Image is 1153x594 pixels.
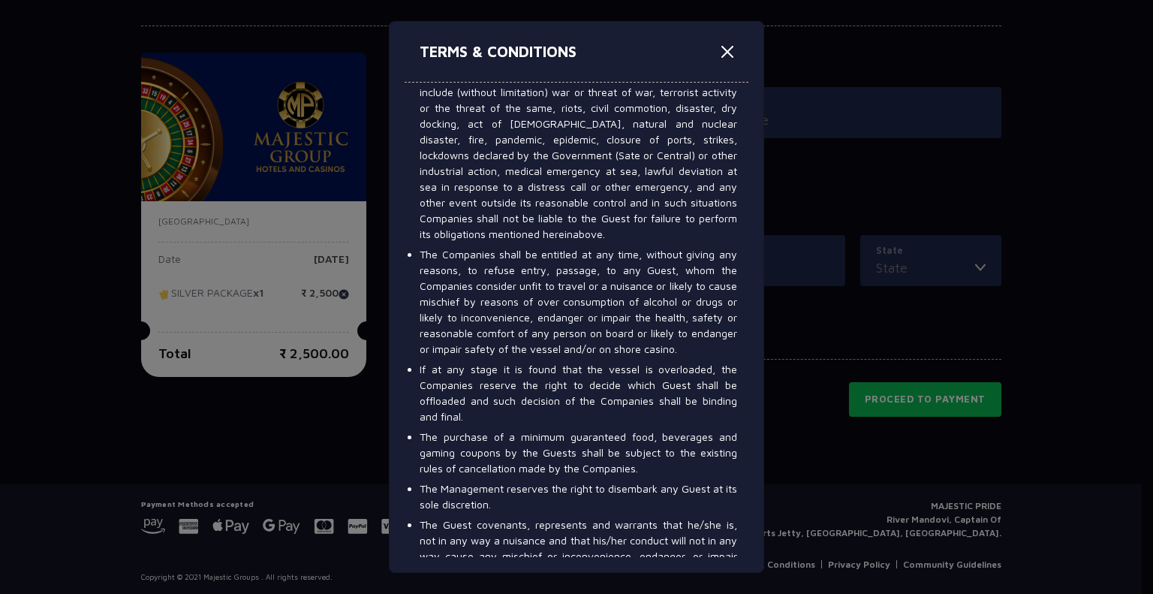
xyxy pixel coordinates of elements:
button: Close [715,40,739,64]
li: The Companies shall be entitled at any time to cancel or to cease operations by reason of an even... [420,53,737,242]
li: The purchase of a minimum guaranteed food, beverages and gaming coupons by the Guests shall be su... [420,429,737,476]
b: TERMS & CONDITIONS [420,43,576,60]
li: The Companies shall be entitled at any time, without giving any reasons, to refuse entry, passage... [420,246,737,357]
li: The Management reserves the right to disembark any Guest at its sole discretion. [420,481,737,512]
li: If at any stage it is found that the vessel is overloaded, the Companies reserve the right to dec... [420,361,737,424]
